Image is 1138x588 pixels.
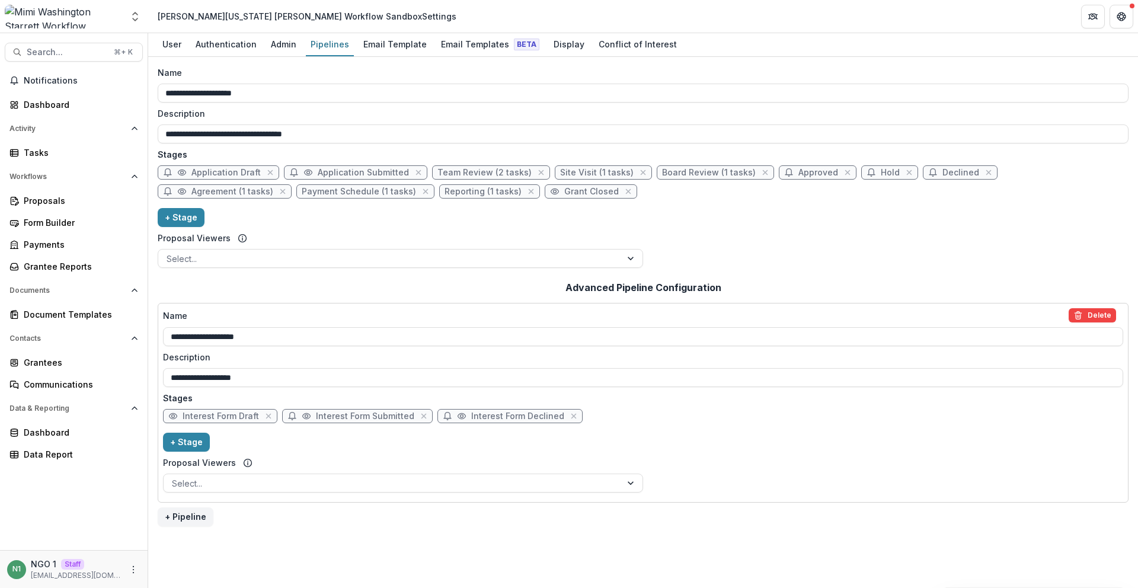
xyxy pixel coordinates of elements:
button: close [525,186,537,197]
span: Team Review (2 tasks) [437,168,532,178]
a: Tasks [5,143,143,162]
a: Admin [266,33,301,56]
p: Staff [61,559,84,570]
span: Workflows [9,172,126,181]
label: Description [158,107,1121,120]
button: close [759,167,771,178]
div: Conflict of Interest [594,36,682,53]
div: Email Template [359,36,431,53]
span: Beta [514,39,539,50]
button: Open Contacts [5,329,143,348]
button: + Stage [158,208,204,227]
label: Proposal Viewers [163,456,236,469]
span: Hold [881,168,900,178]
span: Agreement (1 tasks) [191,187,273,197]
span: Interest Form Draft [183,411,259,421]
div: Tasks [24,146,133,159]
button: + Pipeline [158,507,213,526]
label: Proposal Viewers [158,232,231,244]
button: close [413,167,424,178]
span: Grant Closed [564,187,619,197]
button: Open entity switcher [127,5,143,28]
a: Conflict of Interest [594,33,682,56]
div: Data Report [24,448,133,461]
div: Dashboard [24,426,133,439]
nav: breadcrumb [153,8,461,25]
a: Display [549,33,589,56]
a: Payments [5,235,143,254]
span: Payment Schedule (1 tasks) [302,187,416,197]
div: Payments [24,238,133,251]
div: Proposals [24,194,133,207]
a: Communications [5,375,143,394]
span: Contacts [9,334,126,343]
a: Form Builder [5,213,143,232]
button: close [263,410,274,422]
div: Email Templates [436,36,544,53]
button: close [568,410,580,422]
p: Stages [158,148,1129,161]
button: close [903,167,915,178]
button: Notifications [5,71,143,90]
button: close [535,167,547,178]
button: Search... [5,43,143,62]
span: Application Submitted [318,168,409,178]
div: Form Builder [24,216,133,229]
div: Communications [24,378,133,391]
div: User [158,36,186,53]
a: Authentication [191,33,261,56]
div: Authentication [191,36,261,53]
div: [PERSON_NAME][US_STATE] [PERSON_NAME] Workflow Sandbox Settings [158,10,456,23]
a: Data Report [5,445,143,464]
a: Dashboard [5,423,143,442]
span: Application Draft [191,168,261,178]
button: Open Documents [5,281,143,300]
button: More [126,563,140,577]
div: Grantee Reports [24,260,133,273]
a: Dashboard [5,95,143,114]
button: + Stage [163,433,210,452]
p: Stages [163,392,1123,404]
span: Interest Form Submitted [316,411,414,421]
a: Email Templates Beta [436,33,544,56]
div: ⌘ + K [111,46,135,59]
span: Search... [27,47,107,57]
span: Reporting (1 tasks) [445,187,522,197]
button: close [637,167,649,178]
a: Email Template [359,33,431,56]
p: [EMAIL_ADDRESS][DOMAIN_NAME] [31,570,122,581]
p: Name [163,309,187,322]
span: Declined [942,168,979,178]
a: User [158,33,186,56]
img: Mimi Washington Starrett Workflow Sandbox logo [5,5,122,28]
div: Pipelines [306,36,354,53]
button: close [277,186,289,197]
button: Partners [1081,5,1105,28]
button: close [622,186,634,197]
p: Name [158,66,182,79]
button: Open Workflows [5,167,143,186]
span: Notifications [24,76,138,86]
a: Proposals [5,191,143,210]
a: Grantees [5,353,143,372]
span: Interest Form Declined [471,411,564,421]
button: Open Data & Reporting [5,399,143,418]
div: Grantees [24,356,133,369]
span: Activity [9,124,126,133]
button: delete [1069,308,1116,322]
button: Get Help [1110,5,1133,28]
button: close [420,186,431,197]
button: close [418,410,430,422]
span: Documents [9,286,126,295]
p: NGO 1 [31,558,56,570]
button: close [264,167,276,178]
span: Approved [798,168,838,178]
label: Description [163,351,1116,363]
span: Board Review (1 tasks) [662,168,756,178]
a: Pipelines [306,33,354,56]
button: close [983,167,995,178]
button: close [842,167,853,178]
div: Document Templates [24,308,133,321]
span: Site Visit (1 tasks) [560,168,634,178]
h2: Advanced Pipeline Configuration [565,282,721,293]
